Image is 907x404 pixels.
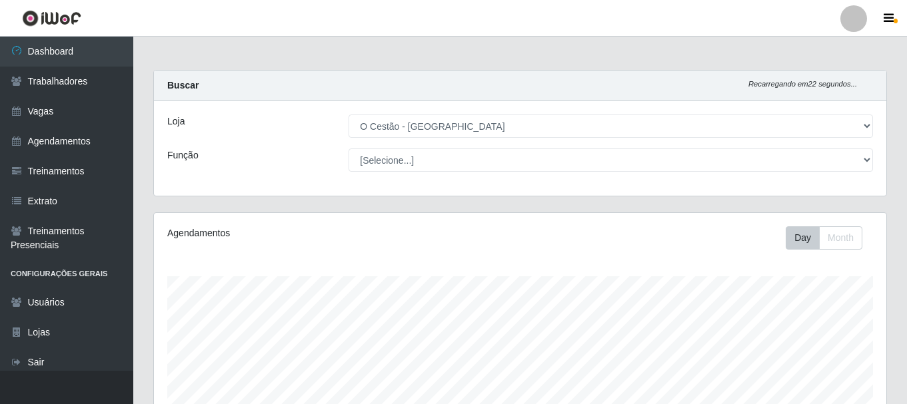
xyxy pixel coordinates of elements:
[786,226,862,250] div: First group
[167,80,199,91] strong: Buscar
[167,148,199,162] label: Função
[786,226,873,250] div: Toolbar with button groups
[167,226,450,240] div: Agendamentos
[167,114,185,128] label: Loja
[22,10,81,27] img: CoreUI Logo
[819,226,862,250] button: Month
[786,226,820,250] button: Day
[748,80,857,88] i: Recarregando em 22 segundos...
